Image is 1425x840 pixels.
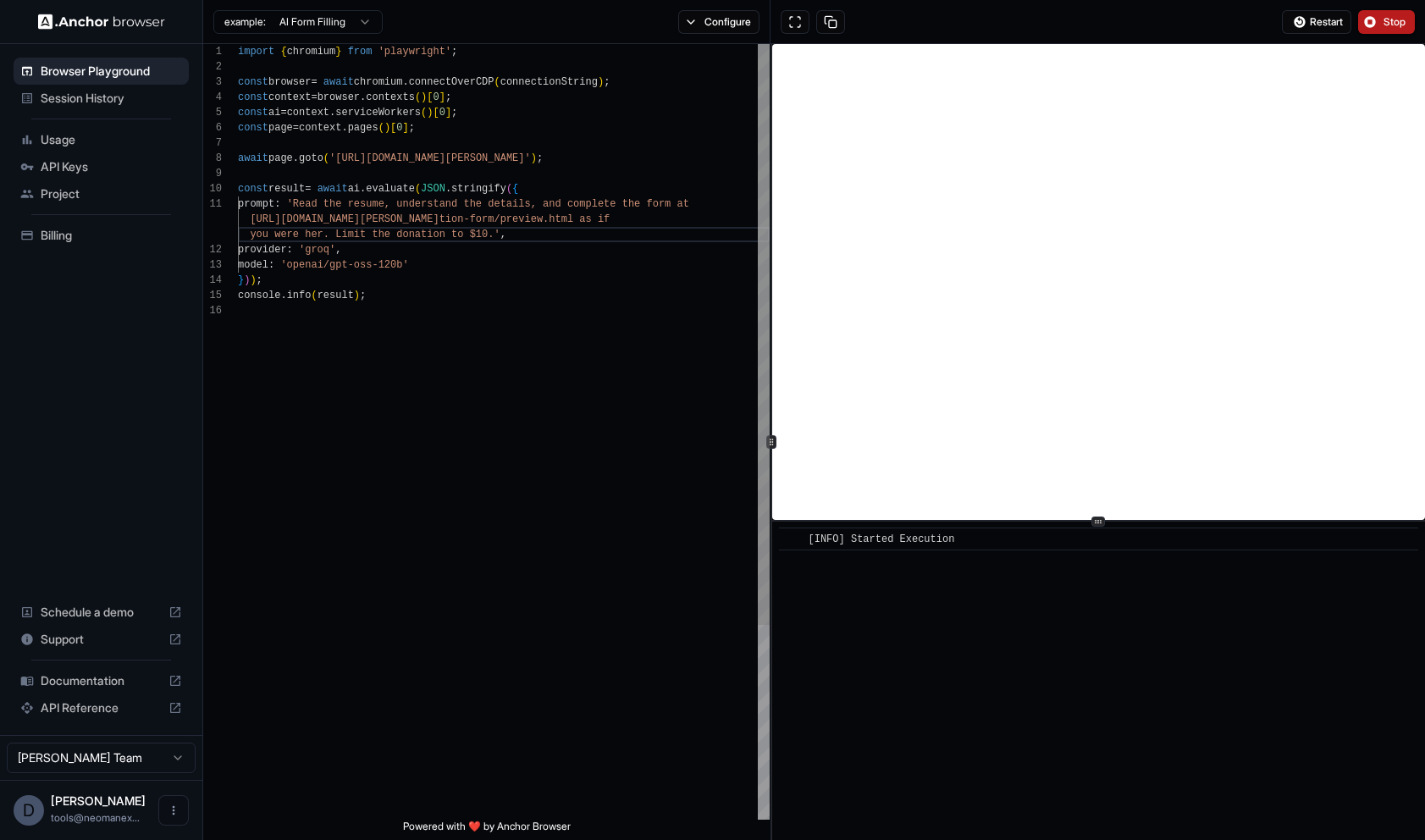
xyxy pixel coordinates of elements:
span: Usage [41,131,182,148]
div: API Reference [14,694,189,721]
span: API Reference [41,699,162,716]
button: Restart [1282,10,1351,34]
button: Configure [678,10,760,34]
span: David Marsa [51,793,146,808]
span: Schedule a demo [41,604,162,621]
span: Support [41,631,162,648]
div: API Keys [14,153,189,180]
button: Copy session ID [816,10,845,34]
div: Usage [14,126,189,153]
div: Billing [14,222,189,249]
span: Documentation [41,672,162,689]
div: D [14,795,44,826]
span: Browser Playground [41,63,182,80]
div: Browser Playground [14,58,189,85]
span: Stop [1384,15,1407,29]
span: tools@neomanex.com [51,811,140,824]
div: Project [14,180,189,207]
button: Stop [1358,10,1415,34]
span: Session History [41,90,182,107]
div: Documentation [14,667,189,694]
img: Anchor Logo [38,14,165,30]
button: Open in full screen [781,10,809,34]
span: Restart [1310,15,1343,29]
span: API Keys [41,158,182,175]
button: Open menu [158,795,189,826]
span: Billing [41,227,182,244]
div: Schedule a demo [14,599,189,626]
span: example: [224,15,266,29]
div: Session History [14,85,189,112]
span: Project [41,185,182,202]
div: Support [14,626,189,653]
